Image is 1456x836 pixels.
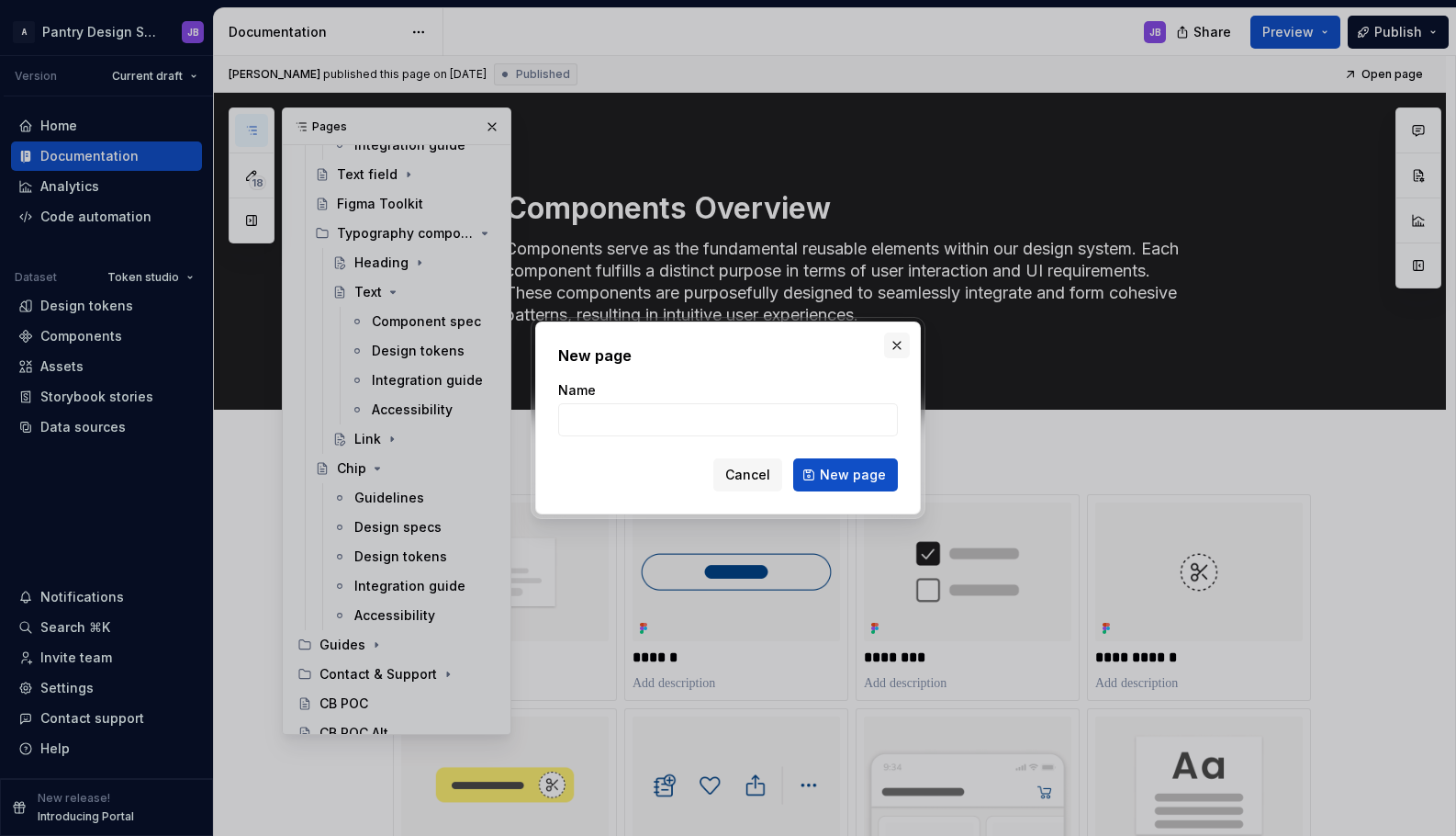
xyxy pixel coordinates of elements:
h2: New page [558,345,898,367]
span: New page [820,466,886,484]
span: Cancel [725,466,770,484]
button: New page [793,458,898,491]
label: Name [558,381,596,400]
button: Cancel [713,458,782,491]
